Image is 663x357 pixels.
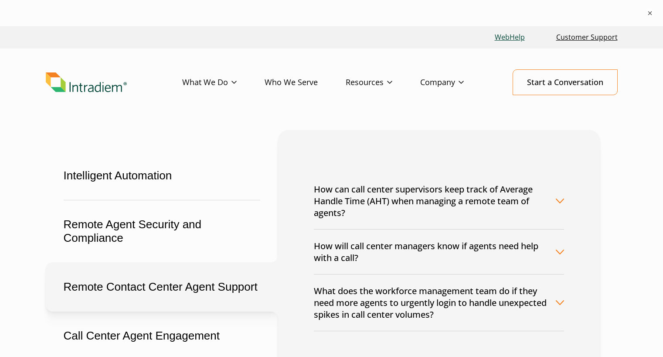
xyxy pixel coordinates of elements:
[314,173,564,229] button: How can call center supervisors keep track of Average Handle Time (AHT) when managing a remote te...
[346,70,420,95] a: Resources
[513,69,618,95] a: Start a Conversation
[46,72,182,93] a: Link to homepage of Intradiem
[265,70,346,95] a: Who We Serve
[553,28,621,47] a: Customer Support
[46,151,278,200] button: Intelligent Automation
[314,275,564,331] button: What does the workforce management team do if they need more agents to urgently login to handle u...
[182,70,265,95] a: What We Do
[46,200,278,263] button: Remote Agent Security and Compliance
[46,262,278,312] button: Remote Contact Center Agent Support
[646,9,654,17] button: ×
[491,28,528,47] a: Link opens in a new window
[46,72,127,93] img: Intradiem
[314,230,564,274] button: How will call center managers know if agents need help with a call?
[420,70,492,95] a: Company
